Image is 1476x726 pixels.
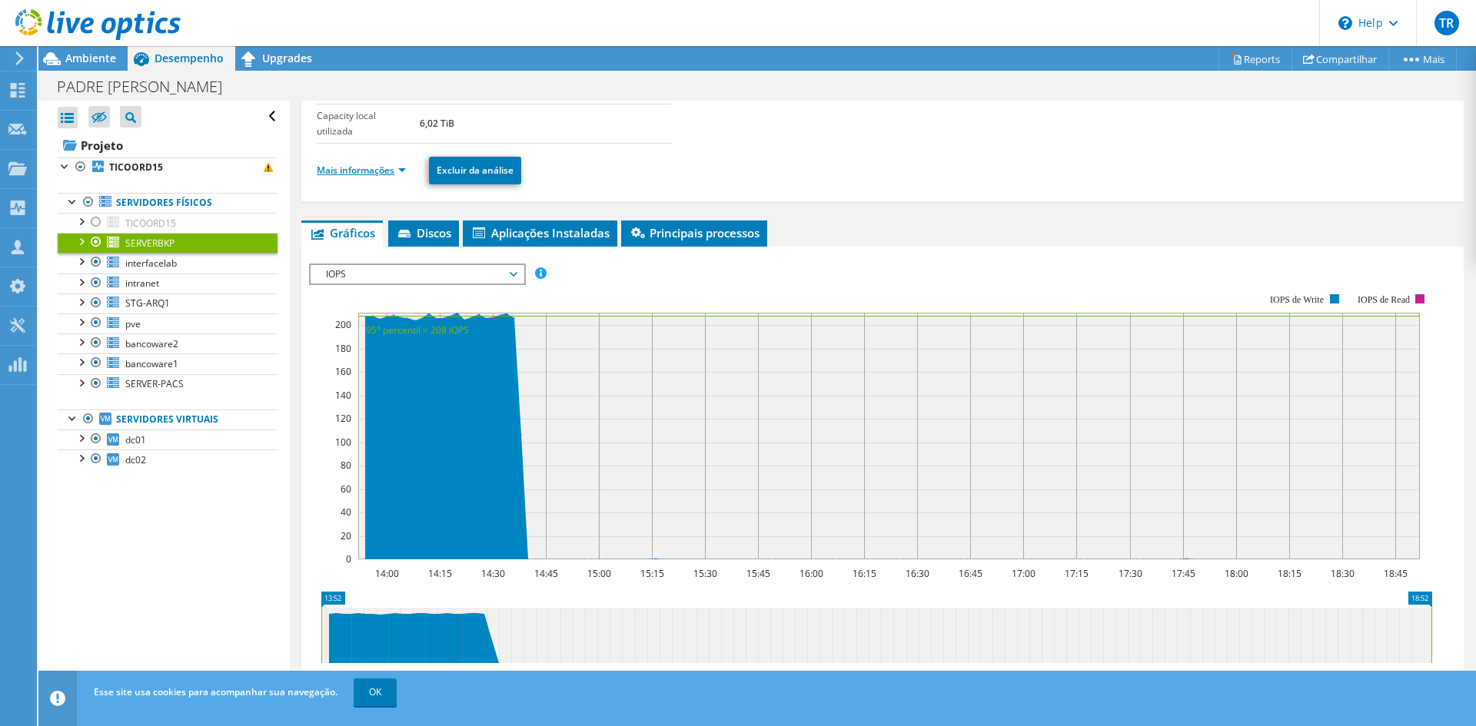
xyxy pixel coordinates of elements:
text: 15:40 [710,668,733,681]
text: 20 [341,529,351,542]
span: Ambiente [65,51,116,65]
text: 80 [341,459,351,472]
text: 16:15 [853,567,876,580]
text: 0 [346,552,351,565]
a: SERVER-PACS [58,374,278,394]
a: intranet [58,273,278,293]
span: intranet [125,277,159,290]
text: 14:30 [450,668,474,681]
text: 17:30 [1119,567,1142,580]
span: Discos [396,225,451,240]
text: 16:20 [857,668,881,681]
text: 16:40 [932,668,956,681]
text: 18:15 [1278,567,1301,580]
a: Mais informações [317,164,406,177]
text: 16:45 [959,567,982,580]
text: 15:30 [673,668,696,681]
b: 6,02 TiB [420,117,454,130]
a: bancoware2 [58,333,278,353]
a: pve [58,313,278,333]
text: 15:10 [598,668,622,681]
a: bancoware1 [58,353,278,373]
a: Projeto [58,133,278,157]
span: Gráficos [309,225,375,240]
text: 160 [335,365,351,378]
a: Reports [1218,47,1292,71]
text: 14:10 [377,668,401,681]
a: dc02 [58,449,278,469]
text: 95° percentil = 208 IOPS [366,323,469,336]
a: interfacelab [58,253,278,273]
b: TICOORD15 [109,161,163,174]
text: 17:20 [1079,668,1103,681]
span: TICOORD15 [125,217,176,230]
text: 18:30 [1338,668,1362,681]
a: TICOORD15 [58,213,278,233]
text: 18:20 [1301,668,1325,681]
text: 16:50 [969,668,992,681]
text: 17:00 [1012,567,1036,580]
text: 17:15 [1065,567,1089,580]
span: Desempenho [155,51,224,65]
span: SERVERBKP [125,237,175,250]
text: 18:50 [1412,668,1436,681]
text: 14:45 [534,567,558,580]
a: OK [354,678,397,706]
span: Esse site usa cookies para acompanhar sua navegação. [94,685,337,698]
a: Compartilhar [1291,47,1389,71]
text: 120 [335,412,351,425]
text: IOPS de Write [1270,294,1324,305]
text: 18:30 [1331,567,1355,580]
span: dc02 [125,453,146,466]
span: SERVER-PACS [125,377,184,390]
text: 17:45 [1172,567,1195,580]
a: STG-ARQ1 [58,293,278,313]
span: Upgrades [262,51,312,65]
text: 18:00 [1225,567,1248,580]
text: 17:10 [1042,668,1066,681]
a: Servidores físicos [58,193,278,213]
span: STG-ARQ1 [125,297,170,310]
a: dc01 [58,429,278,449]
text: 200 [335,318,351,331]
text: 15:15 [640,567,664,580]
text: 14:40 [487,668,511,681]
span: bancoware2 [125,337,178,350]
text: 40 [341,506,351,519]
span: IOPS [318,265,516,283]
text: 15:00 [587,567,611,580]
text: 17:00 [1006,668,1029,681]
text: IOPS de Read [1358,294,1410,305]
span: Aplicações Instaladas [470,225,610,240]
text: 16:10 [820,668,844,681]
a: Excluir da análise [429,157,521,184]
text: 16:00 [799,567,823,580]
text: 14:00 [340,668,364,681]
text: 18:10 [1265,668,1288,681]
text: 18:45 [1384,567,1408,580]
text: 100 [335,436,351,449]
span: Principais processos [629,225,760,240]
text: 15:45 [746,567,770,580]
text: 15:50 [746,668,770,681]
text: 140 [335,389,351,402]
text: 17:50 [1191,668,1215,681]
text: 16:00 [783,668,807,681]
text: 14:20 [414,668,437,681]
a: Servidores virtuais [58,409,278,429]
text: 180 [335,342,351,355]
h1: PADRE [PERSON_NAME] [50,78,246,95]
text: 18:00 [1228,668,1252,681]
text: 15:20 [636,668,660,681]
span: interfacelab [125,257,177,270]
a: SERVERBKP [58,233,278,253]
a: Mais [1388,47,1457,71]
span: TR [1434,11,1459,35]
text: 16:30 [895,668,919,681]
text: 15:00 [561,668,585,681]
text: 16:30 [906,567,929,580]
text: 15:30 [693,567,717,580]
text: 14:15 [428,567,452,580]
svg: \n [1338,16,1352,30]
text: 60 [341,482,351,496]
